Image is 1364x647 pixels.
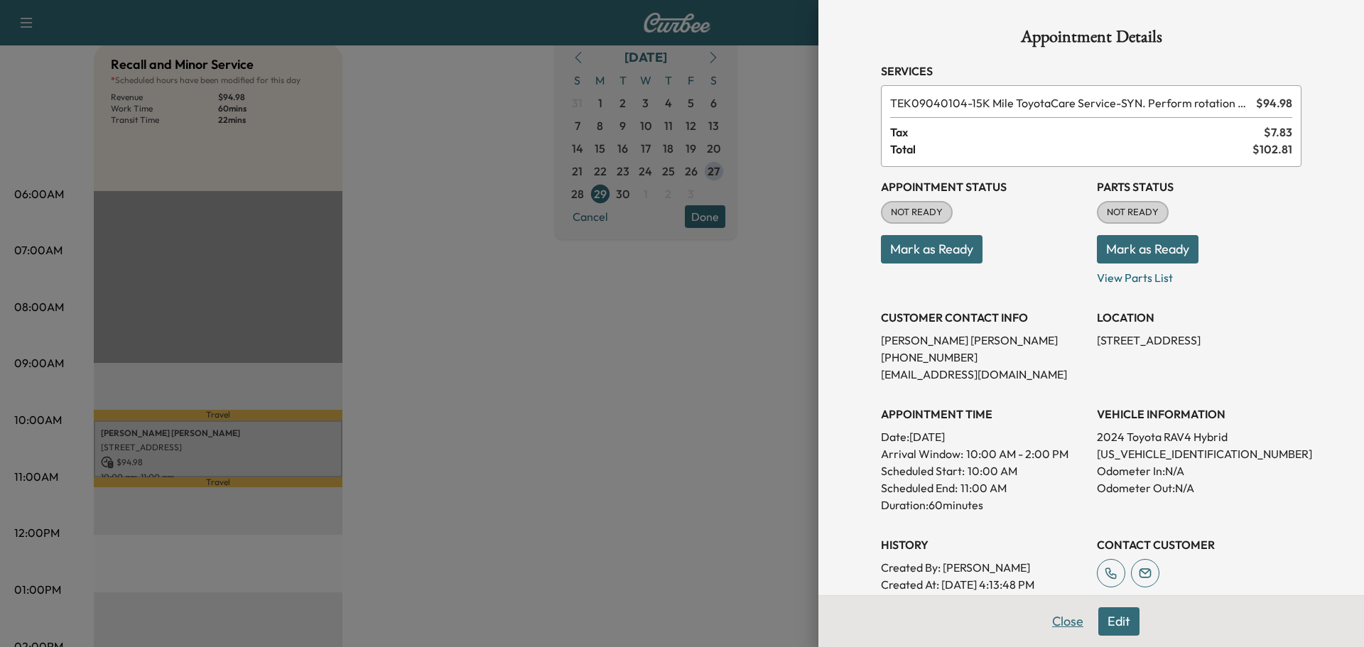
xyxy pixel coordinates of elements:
[1097,536,1301,553] h3: CONTACT CUSTOMER
[881,28,1301,51] h1: Appointment Details
[1097,178,1301,195] h3: Parts Status
[1097,479,1301,496] p: Odometer Out: N/A
[881,445,1086,462] p: Arrival Window:
[881,406,1086,423] h3: APPOINTMENT TIME
[1256,94,1292,112] span: $ 94.98
[1097,263,1301,286] p: View Parts List
[881,235,983,263] button: Mark as Ready
[1252,141,1292,158] span: $ 102.81
[1264,124,1292,141] span: $ 7.83
[881,428,1086,445] p: Date: [DATE]
[1097,332,1301,349] p: [STREET_ADDRESS]
[960,479,1007,496] p: 11:00 AM
[881,178,1086,195] h3: Appointment Status
[1097,309,1301,326] h3: LOCATION
[1097,235,1198,263] button: Mark as Ready
[1097,406,1301,423] h3: VEHICLE INFORMATION
[881,366,1086,383] p: [EMAIL_ADDRESS][DOMAIN_NAME]
[881,332,1086,349] p: [PERSON_NAME] [PERSON_NAME]
[881,496,1086,513] p: Duration: 60 minutes
[890,94,1250,112] span: 15K Mile ToyotaCare Service-SYN. Perform rotation of tires. Service includes multi-point inspection.
[1098,607,1140,636] button: Edit
[1098,205,1167,219] span: NOT READY
[966,445,1068,462] span: 10:00 AM - 2:00 PM
[890,124,1264,141] span: Tax
[881,349,1086,366] p: [PHONE_NUMBER]
[1097,428,1301,445] p: 2024 Toyota RAV4 Hybrid
[881,479,958,496] p: Scheduled End:
[968,462,1017,479] p: 10:00 AM
[890,141,1252,158] span: Total
[1097,462,1301,479] p: Odometer In: N/A
[1043,607,1093,636] button: Close
[881,559,1086,576] p: Created By : [PERSON_NAME]
[1097,445,1301,462] p: [US_VEHICLE_IDENTIFICATION_NUMBER]
[881,309,1086,326] h3: CUSTOMER CONTACT INFO
[881,462,965,479] p: Scheduled Start:
[881,536,1086,553] h3: History
[882,205,951,219] span: NOT READY
[881,62,1301,80] h3: Services
[881,576,1086,593] p: Created At : [DATE] 4:13:48 PM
